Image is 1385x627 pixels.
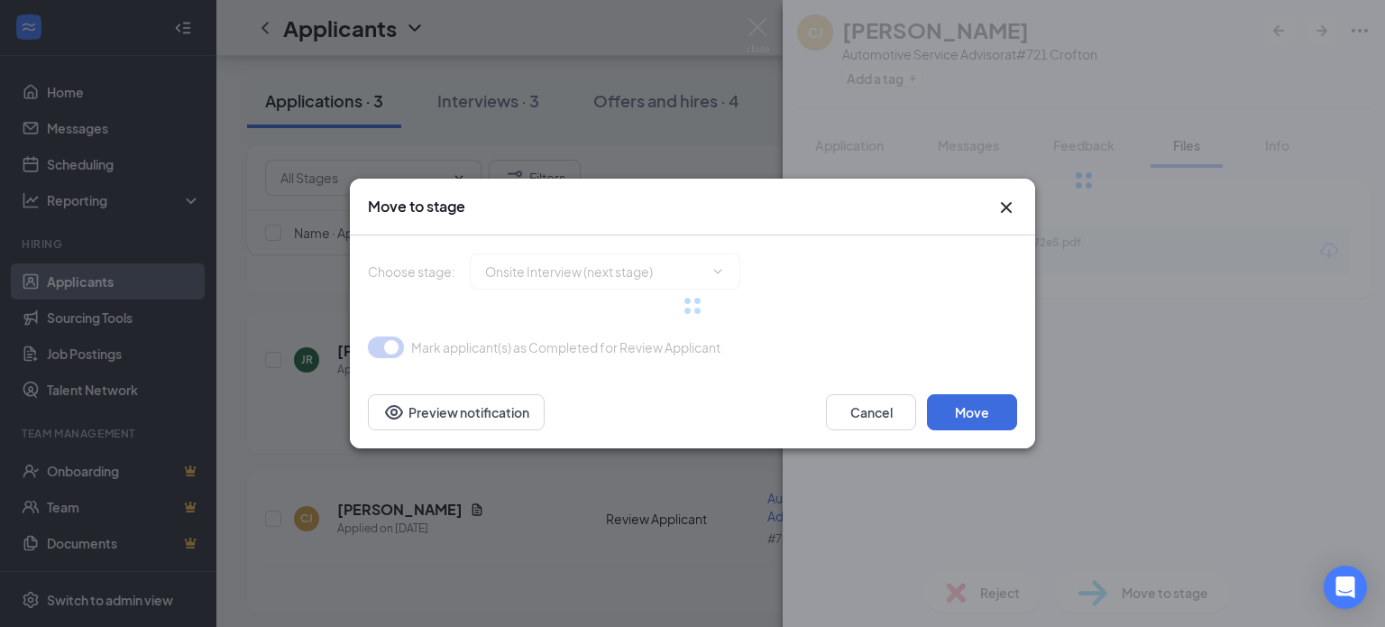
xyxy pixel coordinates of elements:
[995,197,1017,218] button: Close
[368,197,465,217] h3: Move to stage
[826,394,916,430] button: Cancel
[368,394,545,430] button: Preview notificationEye
[995,197,1017,218] svg: Cross
[927,394,1017,430] button: Move
[1324,566,1367,609] div: Open Intercom Messenger
[383,401,405,423] svg: Eye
